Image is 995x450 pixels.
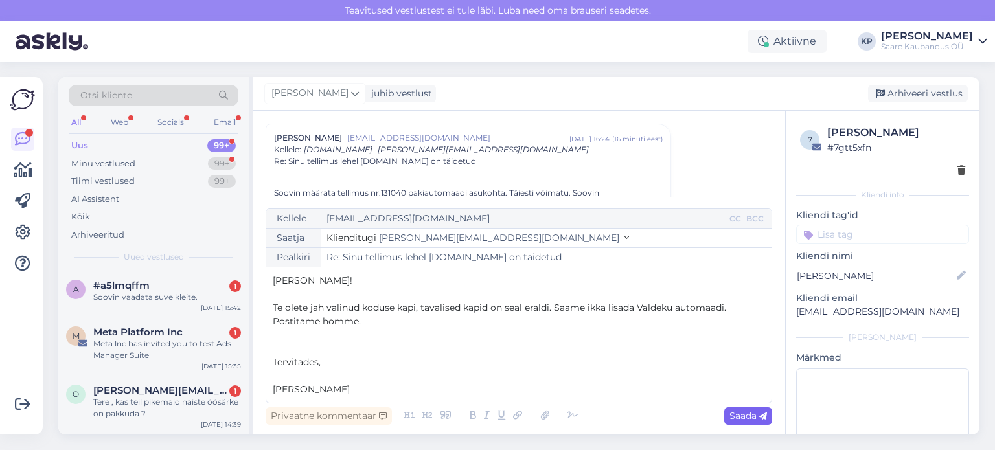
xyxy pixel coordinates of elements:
[93,396,241,420] div: Tere , kas teil pikemaid naiste öösärke on pakkuda ?
[108,114,131,131] div: Web
[797,269,954,283] input: Lisa nimi
[266,407,392,425] div: Privaatne kommentaar
[796,189,969,201] div: Kliendi info
[881,31,987,52] a: [PERSON_NAME]Saare Kaubandus OÜ
[211,114,238,131] div: Email
[858,32,876,51] div: KP
[796,351,969,365] p: Märkmed
[73,389,79,399] span: o
[274,132,342,144] span: [PERSON_NAME]
[71,175,135,188] div: Tiimi vestlused
[80,89,132,102] span: Otsi kliente
[93,280,150,291] span: #a5lmqffm
[827,141,965,155] div: # 7gtt5xfn
[827,125,965,141] div: [PERSON_NAME]
[93,291,241,303] div: Soovin vaadata suve kleite.
[71,193,119,206] div: AI Assistent
[229,327,241,339] div: 1
[379,232,619,243] span: [PERSON_NAME][EMAIL_ADDRESS][DOMAIN_NAME]
[321,248,772,267] input: Write subject here...
[93,385,228,396] span: olga@gmai.com
[73,284,79,294] span: a
[273,302,729,327] span: Te olete jah valinud koduse kapi, tavalised kapid on seal eraldi. Saame ikka lisada Valdeku autom...
[274,187,663,245] div: Soovin määrata tellimus nr.131040 pakiautomaadi asukohta. Täiesti võimatu. Soovin [PERSON_NAME] V...
[93,326,183,338] span: Meta Platform Inc
[612,134,663,144] div: ( 16 minuti eest )
[73,331,80,341] span: M
[304,144,372,154] span: [DOMAIN_NAME]
[326,232,376,243] span: Klienditugi
[796,208,969,222] p: Kliendi tag'id
[71,229,124,242] div: Arhiveeritud
[868,85,968,102] div: Arhiveeri vestlus
[881,41,973,52] div: Saare Kaubandus OÜ
[208,175,236,188] div: 99+
[274,155,476,167] span: Re: Sinu tellimus lehel [DOMAIN_NAME] on täidetud
[207,139,236,152] div: 99+
[71,157,135,170] div: Minu vestlused
[744,213,766,225] div: BCC
[796,291,969,305] p: Kliendi email
[378,144,589,154] span: [PERSON_NAME][EMAIL_ADDRESS][DOMAIN_NAME]
[326,231,629,245] button: Klienditugi [PERSON_NAME][EMAIL_ADDRESS][DOMAIN_NAME]
[727,213,744,225] div: CC
[266,209,321,228] div: Kellele
[155,114,187,131] div: Socials
[201,420,241,429] div: [DATE] 14:39
[271,86,349,100] span: [PERSON_NAME]
[569,134,610,144] div: [DATE] 16:24
[93,338,241,361] div: Meta lnc has invited you to test Ads Manager Suite
[124,251,184,263] span: Uued vestlused
[796,249,969,263] p: Kliendi nimi
[796,305,969,319] p: [EMAIL_ADDRESS][DOMAIN_NAME]
[229,385,241,397] div: 1
[266,229,321,247] div: Saatja
[273,356,321,368] span: Tervitades,
[796,332,969,343] div: [PERSON_NAME]
[729,410,767,422] span: Saada
[321,209,727,228] input: Recepient...
[274,144,301,154] span: Kellele :
[266,248,321,267] div: Pealkiri
[201,361,241,371] div: [DATE] 15:35
[881,31,973,41] div: [PERSON_NAME]
[201,303,241,313] div: [DATE] 15:42
[796,225,969,244] input: Lisa tag
[273,275,352,286] span: [PERSON_NAME]!
[10,87,35,112] img: Askly Logo
[229,280,241,292] div: 1
[347,132,569,144] span: [EMAIL_ADDRESS][DOMAIN_NAME]
[366,87,432,100] div: juhib vestlust
[748,30,827,53] div: Aktiivne
[71,210,90,223] div: Kõik
[69,114,84,131] div: All
[71,139,88,152] div: Uus
[808,135,812,144] span: 7
[208,157,236,170] div: 99+
[273,383,350,395] span: [PERSON_NAME]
